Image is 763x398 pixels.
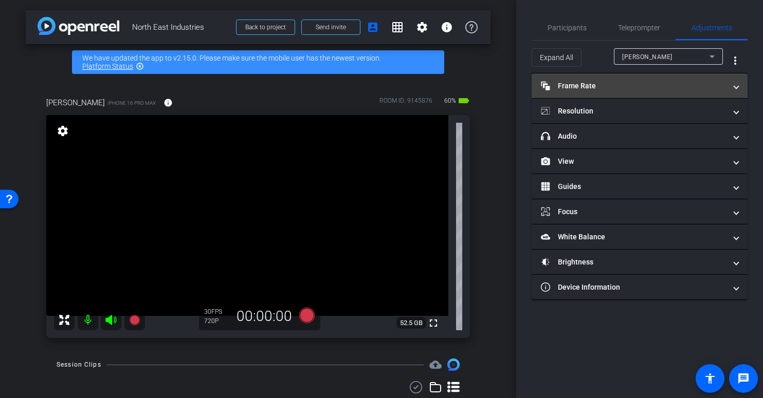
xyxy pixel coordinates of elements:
span: 52.5 GB [396,317,426,329]
mat-icon: highlight_off [136,62,144,70]
mat-panel-title: Frame Rate [541,81,726,91]
mat-panel-title: Resolution [541,106,726,117]
mat-expansion-panel-header: Guides [532,174,748,199]
mat-expansion-panel-header: Focus [532,199,748,224]
button: Back to project [236,20,295,35]
span: Back to project [245,24,286,31]
a: Platform Status [82,62,133,70]
mat-expansion-panel-header: Audio [532,124,748,148]
mat-expansion-panel-header: Frame Rate [532,73,748,98]
mat-expansion-panel-header: Brightness [532,250,748,274]
span: North East Industries [132,17,230,37]
img: app-logo [38,17,119,35]
mat-panel-title: Guides [541,181,726,192]
span: Participants [548,24,587,31]
mat-icon: info [164,98,173,107]
div: ROOM ID: 9145876 [379,96,432,111]
div: 720P [204,317,230,325]
mat-panel-title: Focus [541,206,726,217]
mat-icon: battery_std [458,94,470,107]
mat-expansion-panel-header: View [532,149,748,174]
div: We have updated the app to v2.15.0. Please make sure the mobile user has the newest version. [72,50,444,74]
mat-panel-title: View [541,156,726,167]
span: Teleprompter [618,24,660,31]
span: Send invite [316,23,346,31]
button: Expand All [532,48,582,67]
div: 00:00:00 [230,308,299,325]
mat-icon: fullscreen [427,317,440,329]
button: More Options for Adjustments Panel [723,48,748,73]
div: 30 [204,308,230,316]
span: Adjustments [692,24,732,31]
span: iPhone 16 Pro Max [107,99,156,107]
mat-expansion-panel-header: Device Information [532,275,748,299]
div: Session Clips [57,359,101,370]
button: Send invite [301,20,360,35]
mat-icon: settings [56,125,70,137]
mat-icon: cloud_upload [429,358,442,371]
mat-icon: grid_on [391,21,404,33]
mat-icon: settings [416,21,428,33]
span: Destinations for your clips [429,358,442,371]
mat-panel-title: Device Information [541,282,726,293]
mat-icon: info [441,21,453,33]
mat-panel-title: Brightness [541,257,726,268]
span: [PERSON_NAME] [46,97,105,108]
mat-panel-title: White Balance [541,232,726,242]
mat-expansion-panel-header: White Balance [532,224,748,249]
span: Expand All [540,48,573,67]
mat-expansion-panel-header: Resolution [532,99,748,123]
span: 60% [443,92,458,109]
mat-icon: account_box [367,21,379,33]
span: [PERSON_NAME] [622,53,673,61]
img: Session clips [447,358,460,371]
mat-icon: more_vert [729,54,741,67]
mat-panel-title: Audio [541,131,726,142]
mat-icon: accessibility [704,372,716,385]
span: FPS [211,308,222,315]
mat-icon: message [737,372,750,385]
